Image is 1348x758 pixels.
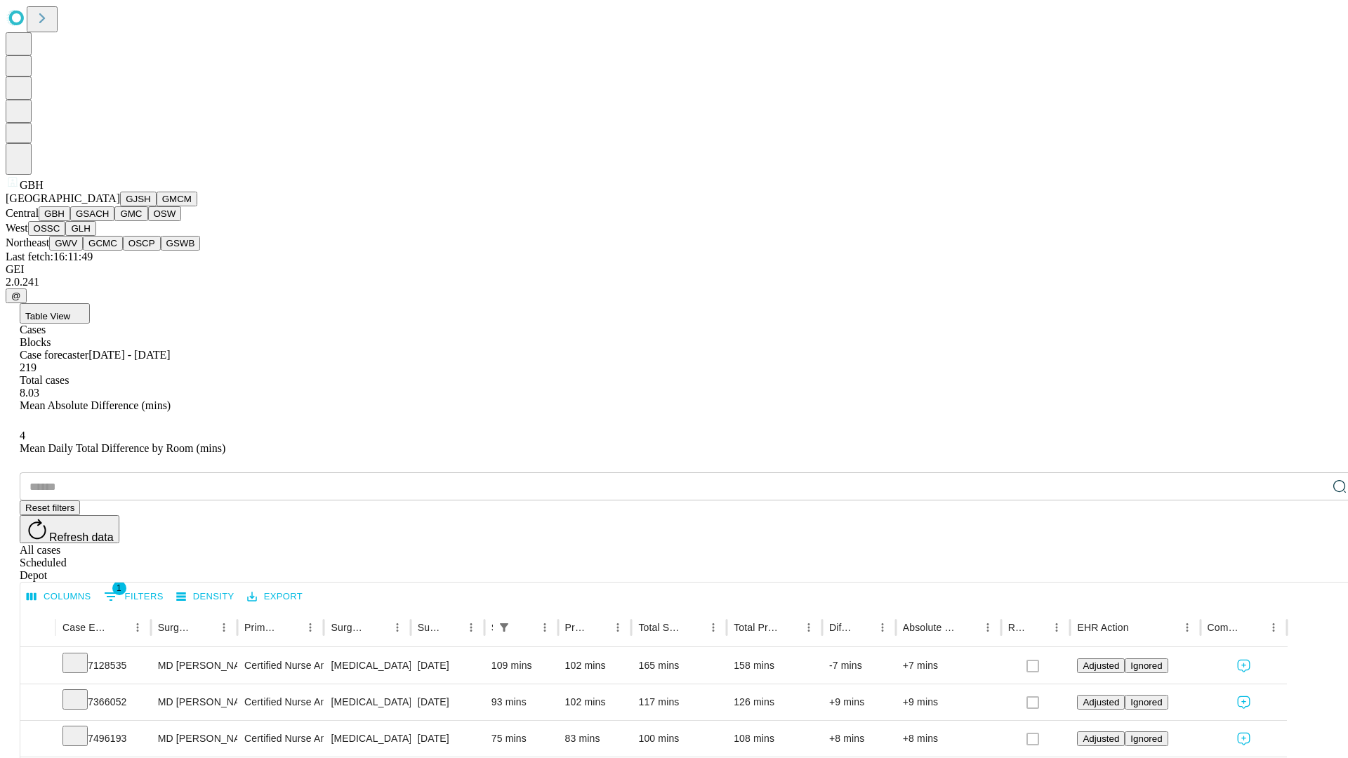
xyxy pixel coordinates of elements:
div: 2.0.241 [6,276,1342,288]
button: OSCP [123,236,161,251]
div: +9 mins [829,684,889,720]
span: @ [11,291,21,301]
div: Difference [829,622,852,633]
div: +7 mins [903,648,994,684]
div: MD [PERSON_NAME] [PERSON_NAME] Md [158,721,230,757]
div: 109 mins [491,648,551,684]
button: GSACH [70,206,114,221]
span: Reset filters [25,503,74,513]
div: 1 active filter [494,618,514,637]
button: Expand [27,691,48,715]
button: Adjusted [1077,658,1125,673]
button: Show filters [100,585,167,608]
span: Table View [25,311,70,321]
button: Sort [281,618,300,637]
button: GLH [65,221,95,236]
button: GBH [39,206,70,221]
div: [MEDICAL_DATA] [MEDICAL_DATA] AND OR [MEDICAL_DATA] [331,721,403,757]
button: Ignored [1125,731,1168,746]
button: Menu [535,618,555,637]
div: Surgery Date [418,622,440,633]
button: Ignored [1125,658,1168,673]
div: +9 mins [903,684,994,720]
button: GSWB [161,236,201,251]
span: 8.03 [20,387,39,399]
button: Menu [300,618,320,637]
button: Sort [194,618,214,637]
div: 102 mins [565,648,625,684]
button: Show filters [494,618,514,637]
div: Predicted In Room Duration [565,622,588,633]
button: Sort [1027,618,1047,637]
button: Menu [388,618,407,637]
span: Ignored [1130,697,1162,707]
button: Adjusted [1077,695,1125,710]
button: Density [173,586,238,608]
button: Reset filters [20,500,80,515]
div: Resolved in EHR [1008,622,1026,633]
div: 100 mins [638,721,720,757]
button: Sort [515,618,535,637]
button: Sort [853,618,873,637]
button: Menu [1264,618,1283,637]
div: -7 mins [829,648,889,684]
button: Menu [703,618,723,637]
button: Sort [1130,618,1150,637]
button: GJSH [120,192,157,206]
div: Case Epic Id [62,622,107,633]
button: Select columns [23,586,95,608]
span: [DATE] - [DATE] [88,349,170,361]
div: Certified Nurse Anesthetist [244,684,317,720]
button: GMCM [157,192,197,206]
button: Expand [27,727,48,752]
div: Surgery Name [331,622,366,633]
button: OSW [148,206,182,221]
span: Case forecaster [20,349,88,361]
button: Adjusted [1077,731,1125,746]
div: [MEDICAL_DATA] [MEDICAL_DATA] REMOVAL TUBES AND/OR OVARIES FOR UTERUS 250GM OR LESS [331,648,403,684]
button: Sort [108,618,128,637]
div: 158 mins [734,648,815,684]
button: Menu [1177,618,1197,637]
div: Scheduled In Room Duration [491,622,493,633]
button: Menu [1047,618,1066,637]
button: GMC [114,206,147,221]
div: Comments [1208,622,1243,633]
span: Total cases [20,374,69,386]
span: Central [6,207,39,219]
span: West [6,222,28,234]
span: 4 [20,430,25,441]
button: GCMC [83,236,123,251]
span: Ignored [1130,733,1162,744]
button: Table View [20,303,90,324]
span: Adjusted [1083,697,1119,707]
button: Menu [128,618,147,637]
button: @ [6,288,27,303]
button: Export [244,586,306,608]
div: MD [PERSON_NAME] [PERSON_NAME] Md [158,684,230,720]
div: MD [PERSON_NAME] [PERSON_NAME] Md [158,648,230,684]
div: [DATE] [418,684,477,720]
div: GEI [6,263,1342,276]
button: Sort [779,618,799,637]
div: 7366052 [62,684,144,720]
button: Menu [799,618,819,637]
span: Northeast [6,237,49,248]
button: Sort [684,618,703,637]
span: Mean Absolute Difference (mins) [20,399,171,411]
button: Sort [958,618,978,637]
button: Menu [608,618,628,637]
div: 7496193 [62,721,144,757]
div: Total Scheduled Duration [638,622,682,633]
span: [GEOGRAPHIC_DATA] [6,192,120,204]
div: 165 mins [638,648,720,684]
button: Sort [368,618,388,637]
div: 108 mins [734,721,815,757]
button: Expand [27,654,48,679]
div: 7128535 [62,648,144,684]
div: 126 mins [734,684,815,720]
span: Ignored [1130,660,1162,671]
div: Certified Nurse Anesthetist [244,721,317,757]
div: 93 mins [491,684,551,720]
div: [MEDICAL_DATA] [MEDICAL_DATA] REMOVAL TUBES AND/OR OVARIES FOR UTERUS 250GM OR LESS [331,684,403,720]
